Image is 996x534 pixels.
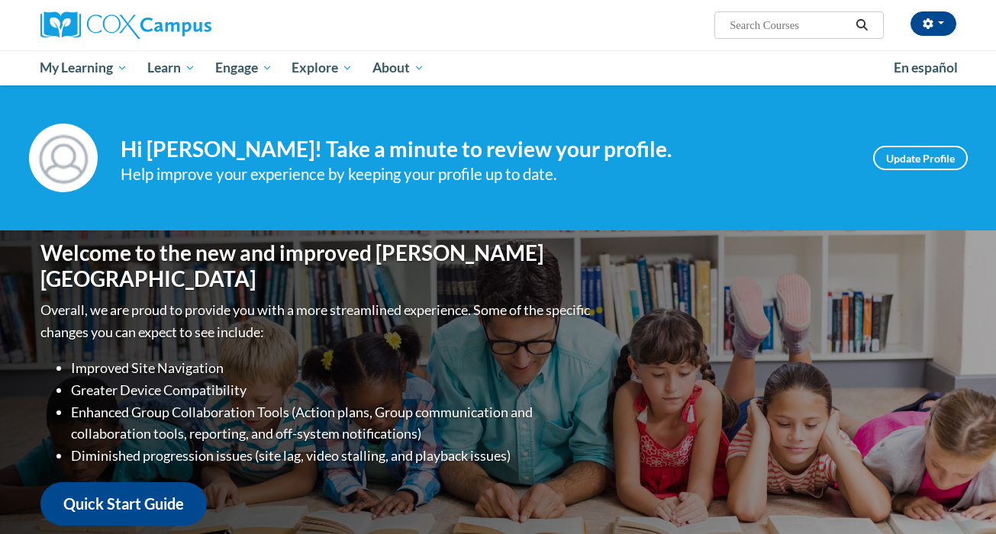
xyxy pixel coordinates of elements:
[40,299,594,343] p: Overall, we are proud to provide you with a more streamlined experience. Some of the specific cha...
[40,11,211,39] img: Cox Campus
[137,50,205,85] a: Learn
[935,473,984,522] iframe: Button to launch messaging window
[40,11,330,39] a: Cox Campus
[372,59,424,77] span: About
[884,52,968,84] a: En español
[71,357,594,379] li: Improved Site Navigation
[40,59,127,77] span: My Learning
[71,379,594,401] li: Greater Device Compatibility
[71,401,594,446] li: Enhanced Group Collaboration Tools (Action plans, Group communication and collaboration tools, re...
[40,482,207,526] a: Quick Start Guide
[71,445,594,467] li: Diminished progression issues (site lag, video stalling, and playback issues)
[850,16,873,34] button: Search
[121,162,850,187] div: Help improve your experience by keeping your profile up to date.
[205,50,282,85] a: Engage
[873,146,968,170] a: Update Profile
[363,50,434,85] a: About
[40,240,594,291] h1: Welcome to the new and improved [PERSON_NAME][GEOGRAPHIC_DATA]
[728,16,850,34] input: Search Courses
[911,11,956,36] button: Account Settings
[29,124,98,192] img: Profile Image
[215,59,272,77] span: Engage
[121,137,850,162] h4: Hi [PERSON_NAME]! Take a minute to review your profile.
[31,50,138,85] a: My Learning
[282,50,363,85] a: Explore
[292,59,353,77] span: Explore
[18,50,979,85] div: Main menu
[147,59,195,77] span: Learn
[894,60,958,76] span: En español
